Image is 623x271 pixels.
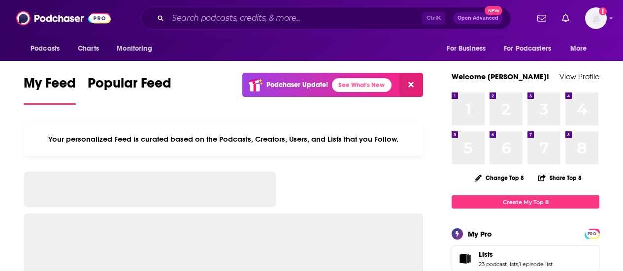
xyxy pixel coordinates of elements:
span: For Business [447,42,486,56]
button: Open AdvancedNew [453,12,503,24]
button: open menu [24,39,72,58]
a: Show notifications dropdown [558,10,573,27]
input: Search podcasts, credits, & more... [168,10,422,26]
a: Charts [71,39,105,58]
span: Monitoring [117,42,152,56]
div: My Pro [468,229,492,239]
a: View Profile [559,72,599,81]
a: See What's New [332,78,392,92]
a: Create My Top 8 [452,195,599,209]
svg: Add a profile image [599,7,607,15]
button: Change Top 8 [469,172,530,184]
span: My Feed [24,75,76,97]
p: Podchaser Update! [266,81,328,89]
a: 1 episode list [519,261,553,268]
span: For Podcasters [504,42,551,56]
a: Welcome [PERSON_NAME]! [452,72,549,81]
a: My Feed [24,75,76,105]
a: Show notifications dropdown [533,10,550,27]
img: User Profile [585,7,607,29]
span: Logged in as fvultaggio [585,7,607,29]
span: Charts [78,42,99,56]
span: Lists [479,250,493,259]
span: PRO [586,230,598,238]
button: Show profile menu [585,7,607,29]
a: Lists [479,250,553,259]
button: open menu [110,39,164,58]
span: More [570,42,587,56]
div: Search podcasts, credits, & more... [141,7,511,30]
span: , [518,261,519,268]
button: open menu [563,39,599,58]
span: Podcasts [31,42,60,56]
span: Ctrl K [422,12,445,25]
button: open menu [497,39,565,58]
img: Podchaser - Follow, Share and Rate Podcasts [16,9,111,28]
span: New [485,6,502,15]
a: 23 podcast lists [479,261,518,268]
button: Share Top 8 [538,168,582,187]
a: Lists [455,252,475,266]
span: Popular Feed [88,75,171,97]
a: PRO [586,230,598,237]
div: Your personalized Feed is curated based on the Podcasts, Creators, Users, and Lists that you Follow. [24,122,423,156]
a: Popular Feed [88,75,171,105]
button: open menu [440,39,498,58]
span: Open Advanced [458,16,498,21]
